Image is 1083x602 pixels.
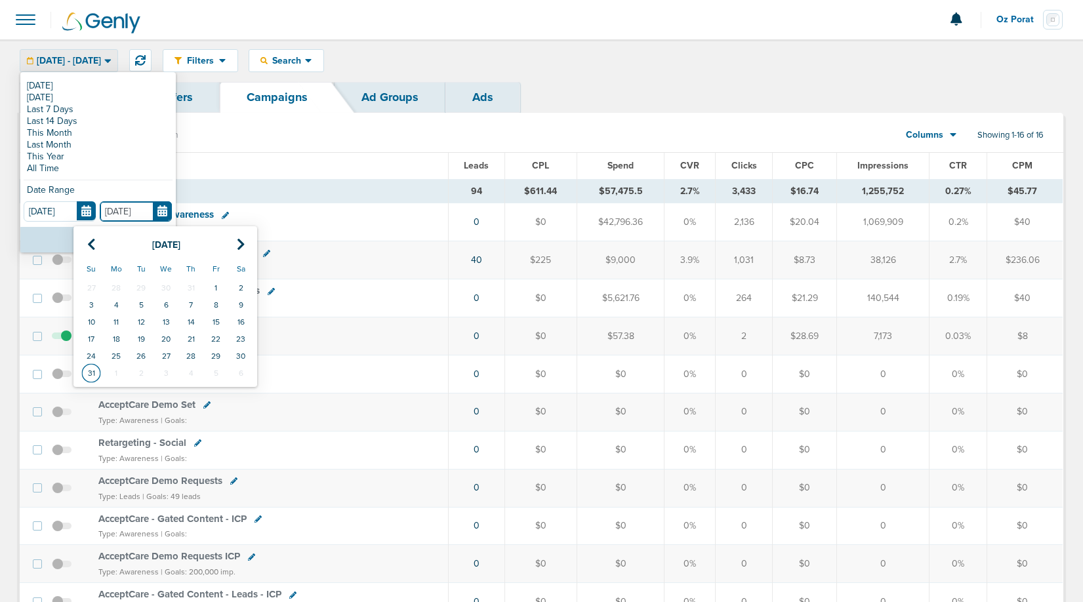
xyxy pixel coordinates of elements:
td: 0% [929,545,987,583]
span: Clicks [731,160,757,171]
td: 28 [104,279,129,296]
td: 12 [129,313,153,331]
td: 15 [203,313,228,331]
th: Select Month [104,231,228,258]
td: 19 [129,331,153,348]
td: $0 [577,393,664,431]
td: $40 [987,203,1063,241]
span: CTR [949,160,967,171]
small: | Goals: [161,416,187,425]
small: | Goals: 49 leads [142,492,201,501]
td: 28 [178,348,203,365]
td: $40 [987,279,1063,317]
td: 27 [153,348,178,365]
small: Type: Awareness [98,529,159,538]
span: OrthoFi - ABM Awareness [98,209,214,220]
td: 1,255,752 [837,179,929,203]
td: $0 [504,431,577,469]
td: 0 [716,469,773,507]
td: 0% [664,279,716,317]
td: 0% [664,355,716,393]
td: $0 [773,507,837,545]
td: 0 [837,545,929,583]
td: 0% [664,469,716,507]
td: TOTALS [91,179,448,203]
td: 3.9% [664,241,716,279]
td: 18 [104,331,129,348]
td: 21 [178,331,203,348]
small: Type: Leads [98,492,140,501]
td: $9,000 [577,241,664,279]
td: 26 [129,348,153,365]
td: $0 [504,507,577,545]
small: Type: Awareness [98,567,159,576]
td: 0.19% [929,279,987,317]
span: CPL [532,160,549,171]
a: Last Month [24,139,173,151]
span: Search [268,55,305,66]
span: Impressions [857,160,909,171]
td: $0 [504,317,577,355]
td: 0 [837,469,929,507]
td: 94 [448,179,504,203]
a: 0 [474,444,480,455]
td: 24 [79,348,104,365]
td: 1 [104,365,129,382]
a: Ad Groups [335,82,445,113]
span: CVR [680,160,699,171]
td: $0 [987,507,1063,545]
td: 6 [228,365,253,382]
a: This Month [24,127,173,139]
span: CPC [795,160,814,171]
td: 0 [837,393,929,431]
td: $57.38 [577,317,664,355]
td: 5 [129,296,153,313]
td: 10 [79,313,104,331]
span: Retargeting - Social [98,437,186,449]
td: 31 [79,365,104,382]
td: 0.03% [929,317,987,355]
a: 0 [474,406,480,417]
a: Ads [445,82,520,113]
img: Genly [62,12,140,33]
td: 2.7% [929,241,987,279]
td: 0 [716,393,773,431]
th: Sa [228,258,253,279]
td: $0 [577,355,664,393]
small: Type: Awareness [98,416,159,425]
a: Offers [133,82,220,113]
td: 1,031 [716,241,773,279]
span: Columns [906,129,943,142]
th: Mo [104,258,129,279]
td: 2 [228,279,253,296]
td: $42,796.36 [577,203,664,241]
td: $0 [504,545,577,583]
td: 29 [203,348,228,365]
span: Spend [607,160,634,171]
a: 0 [474,331,480,342]
td: $0 [504,203,577,241]
td: 9 [228,296,253,313]
td: 2 [129,365,153,382]
td: 0% [664,507,716,545]
span: Oz Porat [996,15,1043,24]
td: 0% [929,355,987,393]
span: AcceptCare - Gated Content - Leads - ICP [98,588,281,600]
a: This Year [24,151,173,163]
td: 0 [716,355,773,393]
td: 2.7% [664,179,716,203]
td: 22 [203,331,228,348]
td: $0 [987,431,1063,469]
span: CPM [1012,160,1032,171]
td: 0 [837,431,929,469]
td: $0 [987,545,1063,583]
td: $0 [773,393,837,431]
td: $0 [577,545,664,583]
td: $21.29 [773,279,837,317]
td: 17 [79,331,104,348]
th: We [153,258,178,279]
td: 29 [129,279,153,296]
td: 23 [228,331,253,348]
th: Th [178,258,203,279]
td: 0% [664,431,716,469]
